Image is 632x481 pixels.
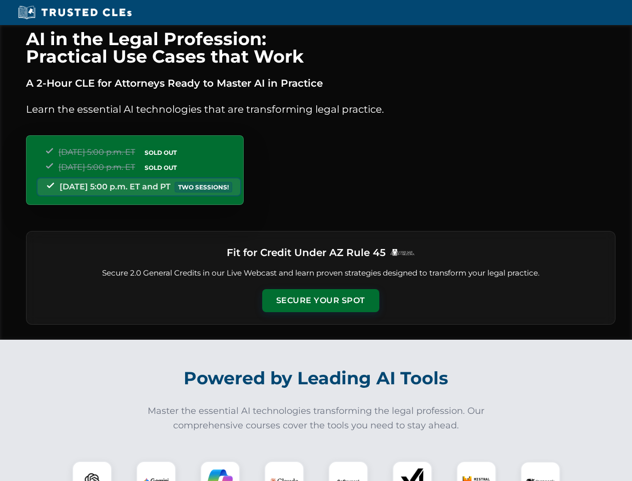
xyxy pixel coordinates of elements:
[59,147,135,157] span: [DATE] 5:00 p.m. ET
[26,30,615,65] h1: AI in the Legal Profession: Practical Use Cases that Work
[39,361,593,396] h2: Powered by Leading AI Tools
[26,75,615,91] p: A 2-Hour CLE for Attorneys Ready to Master AI in Practice
[59,162,135,172] span: [DATE] 5:00 p.m. ET
[141,147,180,158] span: SOLD OUT
[141,162,180,173] span: SOLD OUT
[15,5,135,20] img: Trusted CLEs
[141,404,491,433] p: Master the essential AI technologies transforming the legal profession. Our comprehensive courses...
[390,249,415,256] img: Logo
[39,268,603,279] p: Secure 2.0 General Credits in our Live Webcast and learn proven strategies designed to transform ...
[227,244,386,262] h3: Fit for Credit Under AZ Rule 45
[262,289,379,312] button: Secure Your Spot
[26,101,615,117] p: Learn the essential AI technologies that are transforming legal practice.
